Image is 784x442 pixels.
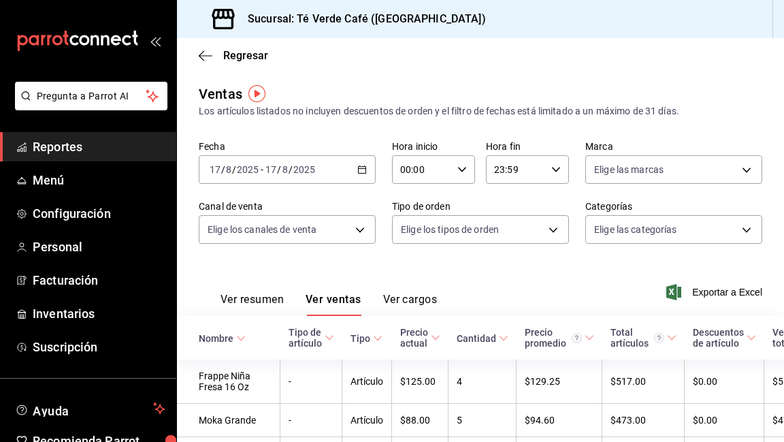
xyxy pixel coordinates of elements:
[392,202,569,211] label: Tipo de orden
[685,360,764,404] td: $0.00
[289,164,293,175] span: /
[199,333,233,344] div: Nombre
[602,360,685,404] td: $517.00
[383,293,438,316] button: Ver cargos
[610,327,664,349] div: Total artículos
[585,142,762,151] label: Marca
[306,293,361,316] button: Ver ventas
[209,164,221,175] input: --
[208,223,316,236] span: Elige los canales de venta
[33,304,165,323] span: Inventarios
[585,202,762,211] label: Categorías
[33,204,165,223] span: Configuración
[280,404,342,437] td: -
[401,223,499,236] span: Elige los tipos de orden
[289,327,334,349] span: Tipo de artículo
[525,327,594,349] span: Precio promedio
[221,164,225,175] span: /
[150,35,161,46] button: open_drawer_menu
[236,164,259,175] input: ----
[265,164,277,175] input: --
[277,164,281,175] span: /
[342,360,392,404] td: Artículo
[486,142,569,151] label: Hora fin
[457,333,496,344] div: Cantidad
[350,333,382,344] span: Tipo
[220,293,284,316] button: Ver resumen
[342,404,392,437] td: Artículo
[261,164,263,175] span: -
[237,11,486,27] h3: Sucursal: Té Verde Café ([GEOGRAPHIC_DATA])
[392,142,475,151] label: Hora inicio
[654,333,664,343] svg: El total artículos considera cambios de precios en los artículos así como costos adicionales por ...
[199,84,242,104] div: Ventas
[33,138,165,156] span: Reportes
[610,327,676,349] span: Total artículos
[693,327,756,349] span: Descuentos de artículo
[33,238,165,256] span: Personal
[177,404,280,437] td: Moka Grande
[177,360,280,404] td: Frappe Niña Fresa 16 Oz
[517,360,602,404] td: $129.25
[232,164,236,175] span: /
[289,327,322,349] div: Tipo de artículo
[392,404,448,437] td: $88.00
[448,404,517,437] td: 5
[669,284,762,300] button: Exportar a Excel
[400,327,440,349] span: Precio actual
[37,89,146,104] span: Pregunta a Parrot AI
[220,293,437,316] div: navigation tabs
[33,400,148,417] span: Ayuda
[199,49,268,62] button: Regresar
[199,104,762,119] div: Los artículos listados no incluyen descuentos de orden y el filtro de fechas está limitado a un m...
[572,333,582,343] svg: Precio promedio = Total artículos / cantidad
[33,271,165,289] span: Facturación
[199,142,376,151] label: Fecha
[392,360,448,404] td: $125.00
[602,404,685,437] td: $473.00
[685,404,764,437] td: $0.00
[594,163,664,176] span: Elige las marcas
[33,171,165,189] span: Menú
[517,404,602,437] td: $94.60
[293,164,316,175] input: ----
[594,223,677,236] span: Elige las categorías
[282,164,289,175] input: --
[15,82,167,110] button: Pregunta a Parrot AI
[350,333,370,344] div: Tipo
[223,49,268,62] span: Regresar
[199,333,246,344] span: Nombre
[225,164,232,175] input: --
[693,327,744,349] div: Descuentos de artículo
[457,333,508,344] span: Cantidad
[448,360,517,404] td: 4
[33,338,165,356] span: Suscripción
[525,327,582,349] div: Precio promedio
[199,202,376,211] label: Canal de venta
[248,85,265,102] img: Tooltip marker
[400,327,428,349] div: Precio actual
[10,99,167,113] a: Pregunta a Parrot AI
[280,360,342,404] td: -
